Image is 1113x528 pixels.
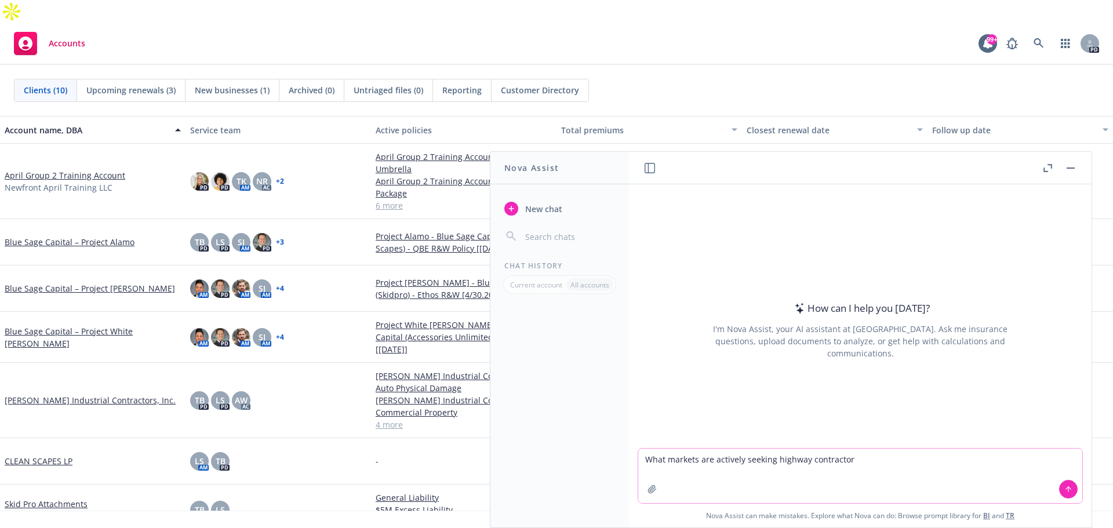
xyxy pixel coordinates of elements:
[232,328,250,347] img: photo
[185,116,371,144] button: Service team
[376,319,552,355] a: Project White [PERSON_NAME] - Blue Sage Capital (Accessories Unlimited) - Ethos R&W [[DATE]]
[190,279,209,298] img: photo
[216,236,225,248] span: LS
[376,370,552,394] a: [PERSON_NAME] Industrial Contractors, Inc. - Auto Physical Damage
[791,301,930,316] div: How can I help you [DATE]?
[983,511,990,520] a: BI
[86,84,176,96] span: Upcoming renewals (3)
[195,504,205,516] span: TB
[523,203,562,215] span: New chat
[235,394,248,406] span: AW
[190,124,366,136] div: Service team
[190,172,209,191] img: photo
[1054,32,1077,55] a: Switch app
[1001,32,1024,55] a: Report a Bug
[561,124,725,136] div: Total premiums
[376,418,552,431] a: 4 more
[5,236,134,248] a: Blue Sage Capital – Project Alamo
[376,199,552,212] a: 6 more
[638,449,1082,503] textarea: What markets are actively seeking highway contractor
[376,124,552,136] div: Active policies
[259,331,265,343] span: SJ
[5,394,176,406] a: [PERSON_NAME] Industrial Contractors, Inc.
[1006,511,1014,520] a: TR
[237,175,246,187] span: TK
[376,276,552,301] a: Project [PERSON_NAME] - Blue Sage Capital (Skidpro) - Ethos R&W [4/30.2025]
[932,124,1096,136] div: Follow up date
[501,84,579,96] span: Customer Directory
[354,84,423,96] span: Untriaged files (0)
[253,233,271,252] img: photo
[376,504,552,516] a: $5M Excess Liability
[259,282,265,294] span: SJ
[276,239,284,246] a: + 3
[195,84,270,96] span: New businesses (1)
[376,455,379,467] span: -
[927,116,1113,144] button: Follow up date
[5,124,168,136] div: Account name, DBA
[216,455,225,467] span: TB
[376,230,552,254] a: Project Alamo - Blue Sage Capital (Clean Scapes) - QBE R&W Policy [[DATE]]
[1027,32,1050,55] a: Search
[211,279,230,298] img: photo
[510,280,562,290] p: Current account
[5,455,72,467] a: CLEAN SCAPES LP
[371,116,556,144] button: Active policies
[376,175,552,199] a: April Group 2 Training Account - Commercial Package
[442,84,482,96] span: Reporting
[195,236,205,248] span: TB
[276,334,284,341] a: + 4
[5,325,181,349] a: Blue Sage Capital – Project White [PERSON_NAME]
[634,504,1087,527] span: Nova Assist can make mistakes. Explore what Nova can do: Browse prompt library for and
[697,323,1023,359] div: I'm Nova Assist, your AI assistant at [GEOGRAPHIC_DATA]. Ask me insurance questions, upload docum...
[256,175,268,187] span: NR
[490,261,629,271] div: Chat History
[195,455,204,467] span: LS
[5,282,175,294] a: Blue Sage Capital – Project [PERSON_NAME]
[289,84,334,96] span: Archived (0)
[742,116,927,144] button: Closest renewal date
[276,285,284,292] a: + 4
[211,172,230,191] img: photo
[238,236,245,248] span: SJ
[376,491,552,504] a: General Liability
[523,228,615,245] input: Search chats
[556,116,742,144] button: Total premiums
[24,84,67,96] span: Clients (10)
[747,124,910,136] div: Closest renewal date
[5,169,125,181] a: April Group 2 Training Account
[376,151,552,175] a: April Group 2 Training Account - Commercial Umbrella
[276,178,284,185] a: + 2
[5,498,88,510] a: Skid Pro Attachments
[190,328,209,347] img: photo
[9,27,90,60] a: Accounts
[216,504,225,516] span: LS
[5,510,88,522] span: Skid Pro Attachments
[987,34,997,45] div: 99+
[195,394,205,406] span: TB
[211,328,230,347] img: photo
[570,280,609,290] p: All accounts
[5,181,112,194] span: Newfront April Training LLC
[376,394,552,418] a: [PERSON_NAME] Industrial Contractors, Inc. - Commercial Property
[216,394,225,406] span: LS
[232,279,250,298] img: photo
[500,198,620,219] button: New chat
[504,162,559,174] h1: Nova Assist
[49,39,85,48] span: Accounts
